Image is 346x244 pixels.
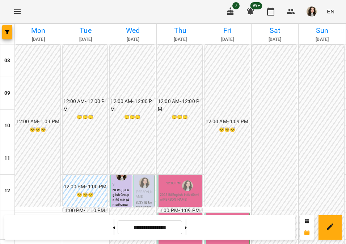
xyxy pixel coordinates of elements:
[182,180,193,191] img: Вікторія Корнейко (а)
[110,114,154,121] h6: 😴😴😴
[110,98,154,113] h6: 12:00 AM - 12:00 PM
[4,154,10,162] h6: 11
[4,89,10,97] h6: 09
[113,182,130,187] p: 3
[205,127,249,133] h6: 😴😴😴
[253,25,298,36] h6: Sat
[4,187,10,195] h6: 12
[324,5,337,18] button: EN
[158,36,203,43] h6: [DATE]
[16,127,60,133] h6: 😴😴😴
[16,25,61,36] h6: Mon
[136,190,153,199] span: [PERSON_NAME]
[63,192,107,198] h6: 😴😴😴
[110,25,155,36] h6: Wed
[158,114,202,121] h6: 😴😴😴
[307,7,317,17] img: ebd0ea8fb81319dcbaacf11cd4698c16.JPG
[16,36,61,43] h6: [DATE]
[166,181,181,186] label: 12:00 PM
[205,118,249,126] h6: 12:00 AM - 1:09 PM
[205,36,250,43] h6: [DATE]
[300,36,345,43] h6: [DATE]
[232,2,240,9] span: 7
[113,188,130,222] p: NEW (8) English Groups 60 min (Англійська В1 [PERSON_NAME] - група)
[160,193,201,202] p: 2025 [8] English Indiv 60 min - [PERSON_NAME]
[9,3,26,20] button: Menu
[110,36,155,43] h6: [DATE]
[300,25,345,36] h6: Sun
[253,36,298,43] h6: [DATE]
[327,8,334,15] span: EN
[63,98,107,113] h6: 12:00 AM - 12:00 PM
[63,183,107,191] h6: 12:00 PM - 1:00 PM
[250,2,262,9] span: 99+
[116,170,127,181] img: Вікторія Корнейко (а)
[205,25,250,36] h6: Fri
[63,25,108,36] h6: Tue
[136,200,153,215] p: 2025 [8] English Indiv 60 min
[139,177,150,188] img: Вікторія Корнейко (а)
[63,36,108,43] h6: [DATE]
[4,122,10,130] h6: 10
[63,114,107,121] h6: 😴😴😴
[158,98,202,113] h6: 12:00 AM - 12:00 PM
[158,25,203,36] h6: Thu
[4,57,10,65] h6: 08
[16,118,60,126] h6: 12:00 AM - 1:09 PM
